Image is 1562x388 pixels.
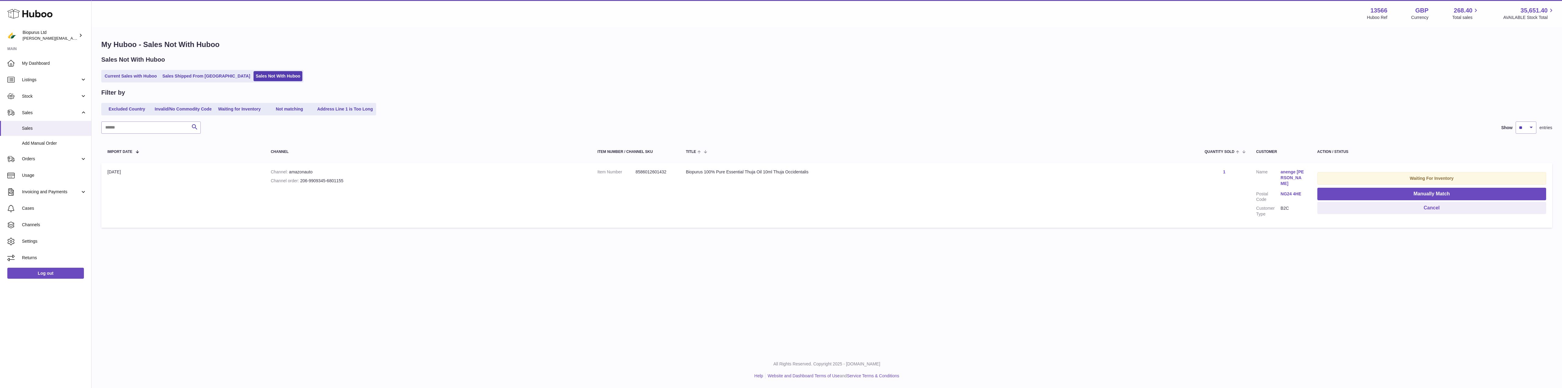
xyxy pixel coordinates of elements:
[22,60,87,66] span: My Dashboard
[22,93,80,99] span: Stock
[271,178,300,183] strong: Channel order
[22,255,87,261] span: Returns
[160,71,252,81] a: Sales Shipped From [GEOGRAPHIC_DATA]
[1256,150,1305,154] div: Customer
[101,56,165,64] h2: Sales Not With Huboo
[1452,6,1479,20] a: 268.40 Total sales
[22,238,87,244] span: Settings
[1367,15,1387,20] div: Huboo Ref
[103,71,159,81] a: Current Sales with Huboo
[847,373,899,378] a: Service Terms & Conditions
[271,169,289,174] strong: Channel
[1204,150,1234,154] span: Quantity Sold
[1521,6,1548,15] span: 35,651.40
[107,150,132,154] span: Import date
[1256,169,1281,188] dt: Name
[1503,15,1555,20] span: AVAILABLE Stock Total
[597,169,635,175] dt: Item Number
[1256,205,1281,217] dt: Customer Type
[265,104,314,114] a: Not matching
[1223,169,1225,174] a: 1
[597,150,674,154] div: Item Number / Channel SKU
[101,163,265,228] td: [DATE]
[7,31,16,40] img: peter@biopurus.co.uk
[153,104,214,114] a: Invalid/No Commodity Code
[22,222,87,228] span: Channels
[1503,6,1555,20] a: 35,651.40 AVAILABLE Stock Total
[315,104,375,114] a: Address Line 1 is Too Long
[103,104,151,114] a: Excluded Country
[22,189,80,195] span: Invoicing and Payments
[22,110,80,116] span: Sales
[271,150,585,154] div: Channel
[101,89,125,97] h2: Filter by
[686,150,696,154] span: Title
[1317,202,1546,214] button: Cancel
[1317,150,1546,154] div: Action / Status
[22,156,80,162] span: Orders
[1281,169,1305,187] a: anenge [PERSON_NAME]
[215,104,264,114] a: Waiting for Inventory
[1501,125,1513,131] label: Show
[7,268,84,279] a: Log out
[1317,188,1546,200] button: Manually Match
[254,71,302,81] a: Sales Not With Huboo
[271,178,585,184] div: 206-9909345-6801155
[635,169,674,175] dd: 8586012601432
[765,373,899,379] li: and
[22,140,87,146] span: Add Manual Order
[768,373,840,378] a: Website and Dashboard Terms of Use
[1370,6,1387,15] strong: 13566
[1411,15,1429,20] div: Currency
[1452,15,1479,20] span: Total sales
[22,77,80,83] span: Listings
[686,169,1192,175] div: Biopurus 100% Pure Essential Thuja Oil 10ml Thuja Occidentalis
[101,40,1552,49] h1: My Huboo - Sales Not With Huboo
[754,373,763,378] a: Help
[22,172,87,178] span: Usage
[22,125,87,131] span: Sales
[1415,6,1428,15] strong: GBP
[1454,6,1472,15] span: 268.40
[1256,191,1281,203] dt: Postal Code
[96,361,1557,367] p: All Rights Reserved. Copyright 2025 - [DOMAIN_NAME]
[22,205,87,211] span: Cases
[1281,205,1305,217] dd: B2C
[1539,125,1552,131] span: entries
[1281,191,1305,197] a: NG24 4HE
[23,30,77,41] div: Biopurus Ltd
[1410,176,1453,181] strong: Waiting For Inventory
[23,36,122,41] span: [PERSON_NAME][EMAIL_ADDRESS][DOMAIN_NAME]
[271,169,585,175] div: amazonauto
